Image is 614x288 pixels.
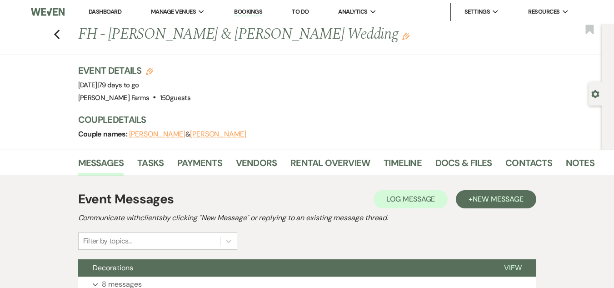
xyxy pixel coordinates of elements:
[435,156,492,176] a: Docs & Files
[489,259,536,277] button: View
[566,156,594,176] a: Notes
[89,8,121,15] a: Dashboard
[151,7,196,16] span: Manage Venues
[83,236,132,247] div: Filter by topics...
[129,130,246,139] span: &
[456,190,536,208] button: +New Message
[374,190,448,208] button: Log Message
[99,81,139,90] span: 79 days to go
[236,156,277,176] a: Vendors
[160,93,190,102] span: 150 guests
[78,212,536,223] h2: Communicate with clients by clicking "New Message" or replying to an existing message thread.
[384,156,422,176] a: Timeline
[78,259,489,277] button: Decorations
[234,8,262,16] a: Bookings
[137,156,164,176] a: Tasks
[177,156,222,176] a: Payments
[473,194,523,204] span: New Message
[129,131,185,138] button: [PERSON_NAME]
[402,32,409,40] button: Edit
[338,7,367,16] span: Analytics
[93,263,133,273] span: Decorations
[528,7,559,16] span: Resources
[97,81,139,90] span: |
[78,24,485,45] h1: FH - [PERSON_NAME] & [PERSON_NAME] Wedding
[78,64,190,77] h3: Event Details
[78,81,139,90] span: [DATE]
[78,113,587,126] h3: Couple Details
[78,129,129,139] span: Couple names:
[78,190,174,209] h1: Event Messages
[31,2,65,21] img: Weven Logo
[386,194,435,204] span: Log Message
[78,93,150,102] span: [PERSON_NAME] Farms
[78,156,124,176] a: Messages
[504,263,522,273] span: View
[292,8,309,15] a: To Do
[591,89,599,98] button: Open lead details
[290,156,370,176] a: Rental Overview
[505,156,552,176] a: Contacts
[190,131,246,138] button: [PERSON_NAME]
[464,7,490,16] span: Settings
